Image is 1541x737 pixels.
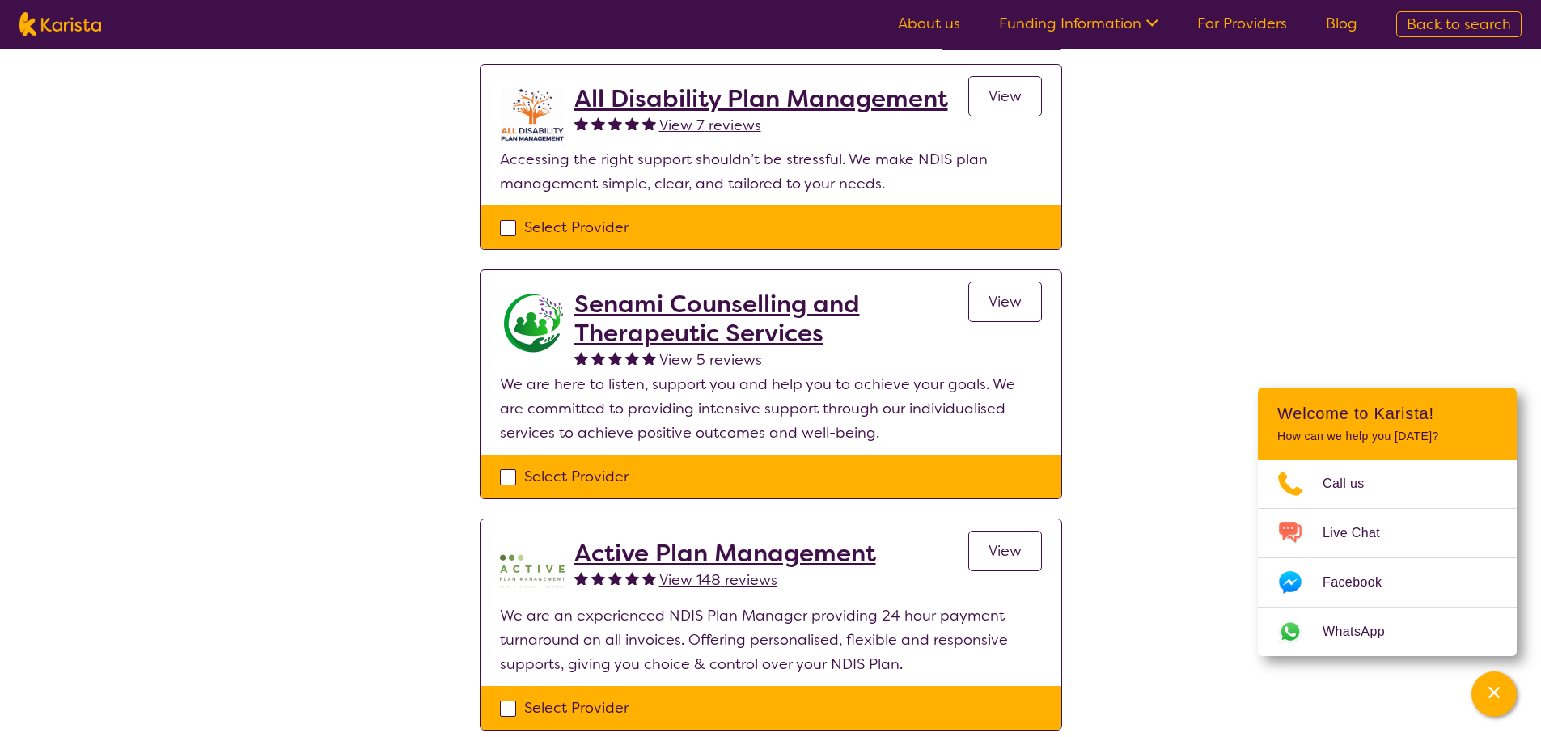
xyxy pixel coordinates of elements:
[500,290,565,354] img: r7dlggcrx4wwrwpgprcg.jpg
[968,282,1042,322] a: View
[574,116,588,130] img: fullstar
[1323,472,1384,496] span: Call us
[500,84,565,147] img: at5vqv0lot2lggohlylh.jpg
[989,292,1022,311] span: View
[1396,11,1522,37] a: Back to search
[1197,14,1287,33] a: For Providers
[1277,430,1497,443] p: How can we help you [DATE]?
[659,350,762,370] span: View 5 reviews
[999,14,1158,33] a: Funding Information
[574,84,948,113] a: All Disability Plan Management
[968,76,1042,116] a: View
[898,14,960,33] a: About us
[574,351,588,365] img: fullstar
[625,351,639,365] img: fullstar
[659,113,761,138] a: View 7 reviews
[500,604,1042,676] p: We are an experienced NDIS Plan Manager providing 24 hour payment turnaround on all invoices. Off...
[574,290,968,348] a: Senami Counselling and Therapeutic Services
[1323,570,1401,595] span: Facebook
[642,571,656,585] img: fullstar
[625,571,639,585] img: fullstar
[1258,608,1517,656] a: Web link opens in a new tab.
[642,116,656,130] img: fullstar
[608,116,622,130] img: fullstar
[659,568,777,592] a: View 148 reviews
[500,147,1042,196] p: Accessing the right support shouldn’t be stressful. We make NDIS plan management simple, clear, a...
[574,539,876,568] a: Active Plan Management
[608,571,622,585] img: fullstar
[591,351,605,365] img: fullstar
[1277,404,1497,423] h2: Welcome to Karista!
[642,351,656,365] img: fullstar
[608,351,622,365] img: fullstar
[1407,15,1511,34] span: Back to search
[1471,671,1517,717] button: Channel Menu
[591,571,605,585] img: fullstar
[1258,388,1517,656] div: Channel Menu
[1323,620,1404,644] span: WhatsApp
[500,372,1042,445] p: We are here to listen, support you and help you to achieve your goals. We are committed to provid...
[968,531,1042,571] a: View
[591,116,605,130] img: fullstar
[19,12,101,36] img: Karista logo
[989,541,1022,561] span: View
[1326,14,1357,33] a: Blog
[659,348,762,372] a: View 5 reviews
[1258,460,1517,656] ul: Choose channel
[500,539,565,604] img: pypzb5qm7jexfhutod0x.png
[659,570,777,590] span: View 148 reviews
[989,87,1022,106] span: View
[574,571,588,585] img: fullstar
[659,116,761,135] span: View 7 reviews
[1323,521,1399,545] span: Live Chat
[625,116,639,130] img: fullstar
